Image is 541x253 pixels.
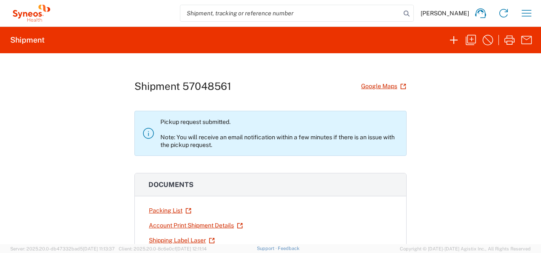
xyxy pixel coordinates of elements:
[180,5,401,21] input: Shipment, tracking or reference number
[257,246,278,251] a: Support
[400,245,531,253] span: Copyright © [DATE]-[DATE] Agistix Inc., All Rights Reserved
[148,203,192,218] a: Packing List
[119,246,207,251] span: Client: 2025.20.0-8c6e0cf
[176,246,207,251] span: [DATE] 12:11:14
[148,233,215,248] a: Shipping Label Laser
[10,35,45,45] h2: Shipment
[421,9,469,17] span: [PERSON_NAME]
[361,79,407,94] a: Google Maps
[134,80,231,92] h1: Shipment 57048561
[83,246,115,251] span: [DATE] 11:13:37
[10,246,115,251] span: Server: 2025.20.0-db47332bad5
[148,218,243,233] a: Account Print Shipment Details
[278,246,299,251] a: Feedback
[148,181,194,189] span: Documents
[160,118,399,149] p: Pickup request submitted. Note: You will receive an email notification within a few minutes if th...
